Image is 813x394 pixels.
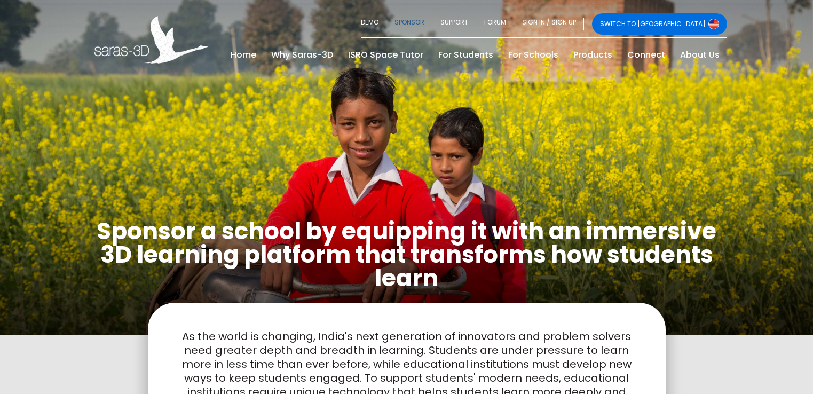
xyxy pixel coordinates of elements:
a: For Schools [501,46,566,64]
a: For Students [431,46,501,64]
a: ISRO Space Tutor [341,46,431,64]
a: Why Saras-3D [264,46,341,64]
a: Products [566,46,620,64]
a: DEMO [361,13,386,35]
a: Home [223,46,264,64]
a: SIGN IN / SIGN UP [514,13,584,35]
img: Switch to USA [708,19,719,29]
a: SUPPORT [432,13,476,35]
a: About Us [673,46,727,64]
a: Connect [620,46,673,64]
img: Saras 3D [94,16,208,64]
a: FORUM [476,13,514,35]
a: SWITCH TO [GEOGRAPHIC_DATA] [592,13,727,35]
a: SPONSOR [386,13,432,35]
b: Sponsor a school by equipping it with an immersive 3D learning platform that transforms how stude... [97,215,716,294]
